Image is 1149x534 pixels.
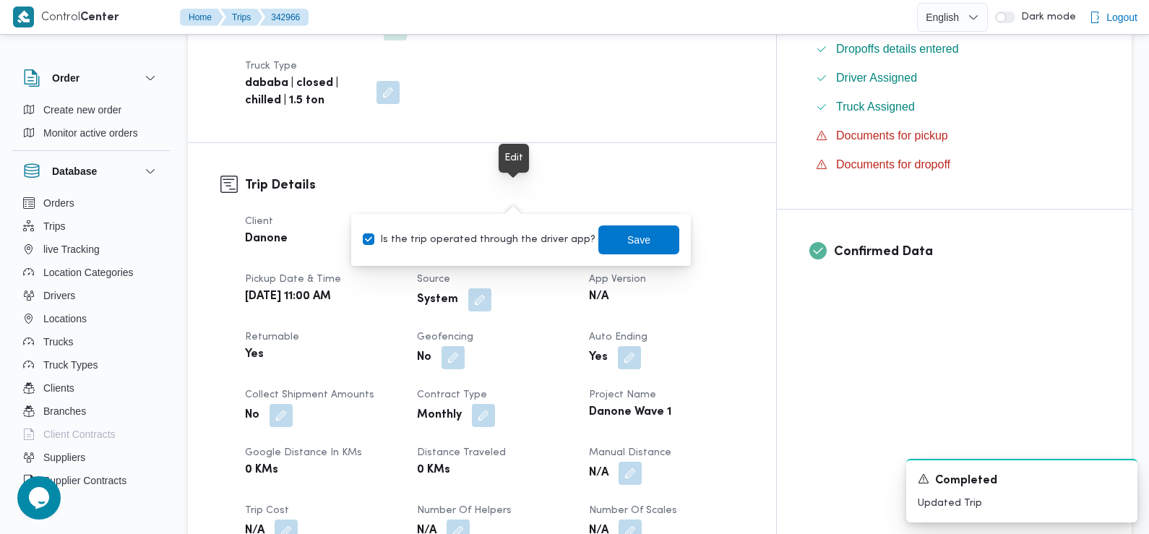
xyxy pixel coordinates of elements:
button: live Tracking [17,238,165,261]
div: Database [12,191,171,504]
span: Truck Assigned [836,100,915,113]
button: Client Contracts [17,423,165,446]
img: X8yXhbKr1z7QwAAAABJRU5ErkJggg== [13,7,34,27]
div: Notification [918,472,1126,490]
button: 342966 [259,9,309,26]
span: Drivers [43,287,75,304]
span: Auto Ending [589,332,647,342]
button: Trips [220,9,262,26]
button: Driver Assigned [810,66,1099,90]
span: live Tracking [43,241,100,258]
button: Dropoffs details entered [810,38,1099,61]
button: Create new order [17,98,165,121]
span: Number of Scales [589,506,677,515]
span: Clients [43,379,74,397]
span: Documents for pickup [836,127,948,145]
button: Logout [1083,3,1143,32]
span: Driver Assigned [836,69,917,87]
span: Geofencing [417,332,473,342]
b: 0 KMs [417,462,450,479]
span: Logout [1106,9,1137,26]
b: System [417,291,458,309]
b: Yes [245,346,264,363]
span: Supplier Contracts [43,472,126,489]
span: App Version [589,275,646,284]
button: Order [23,69,159,87]
span: Distance Traveled [417,448,506,457]
span: Returnable [245,332,299,342]
button: Drivers [17,284,165,307]
b: No [245,407,259,424]
button: Suppliers [17,446,165,469]
span: Pickup date & time [245,275,341,284]
button: Trucks [17,330,165,353]
b: Danone [245,231,288,248]
span: Google distance in KMs [245,448,362,457]
span: Contract Type [417,390,487,400]
span: Driver Assigned [836,72,917,84]
span: Client [245,217,273,226]
b: N/A [589,288,608,306]
span: Suppliers [43,449,85,466]
button: Orders [17,191,165,215]
button: Database [23,163,159,180]
span: Branches [43,402,86,420]
button: Monitor active orders [17,121,165,145]
span: Dropoffs details entered [836,43,959,55]
span: Truck Types [43,356,98,374]
b: Center [80,12,119,23]
button: Trips [17,215,165,238]
h3: Trip Details [245,176,744,195]
button: Truck Types [17,353,165,376]
button: Documents for pickup [810,124,1099,147]
b: 0 KMs [245,462,278,479]
span: Orders [43,194,74,212]
b: No [417,349,431,366]
span: Save [627,231,650,249]
span: Source [417,275,450,284]
span: Truck Assigned [836,98,915,116]
b: Danone Wave 1 [589,404,671,421]
span: Number of Helpers [417,506,512,515]
b: [DATE] 11:00 AM [245,288,331,306]
span: Collect Shipment Amounts [245,390,374,400]
span: Manual Distance [589,448,671,457]
button: Documents for dropoff [810,153,1099,176]
span: Create new order [43,101,121,119]
b: Monthly [417,407,462,424]
span: Devices [43,495,79,512]
iframe: chat widget [14,476,61,520]
span: Truck Type [245,61,297,71]
button: Branches [17,400,165,423]
button: Supplier Contracts [17,469,165,492]
button: Locations [17,307,165,330]
span: Documents for dropoff [836,158,950,171]
button: Devices [17,492,165,515]
span: Dropoffs details entered [836,40,959,58]
button: Truck Assigned [810,95,1099,119]
span: Locations [43,310,87,327]
p: Updated Trip [918,496,1126,511]
b: Yes [589,349,608,366]
button: Save [598,225,679,254]
span: Trips [43,218,66,235]
span: Documents for dropoff [836,156,950,173]
button: Location Categories [17,261,165,284]
span: Monitor active orders [43,124,138,142]
b: N/A [589,465,608,482]
div: Edit [504,150,523,167]
h3: Order [52,69,79,87]
span: Project Name [589,390,656,400]
button: Home [180,9,223,26]
span: Trucks [43,333,73,350]
label: Is the trip operated through the driver app? [363,231,595,249]
b: dababa | closed | chilled | 1.5 ton [245,75,366,110]
div: Order [12,98,171,150]
span: Completed [935,473,997,490]
span: Client Contracts [43,426,116,443]
button: Clients [17,376,165,400]
span: Location Categories [43,264,134,281]
h3: Confirmed Data [834,242,1099,262]
h3: Database [52,163,97,180]
span: Documents for pickup [836,129,948,142]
